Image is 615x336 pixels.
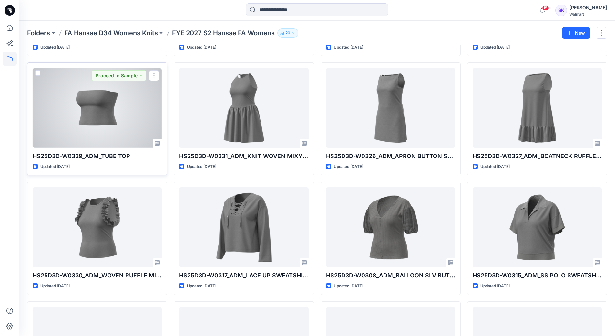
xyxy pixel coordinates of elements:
[473,271,602,280] p: HS25D3D-W0315_ADM_SS POLO SWEATSHIRT
[473,187,602,267] a: HS25D3D-W0315_ADM_SS POLO SWEATSHIRT
[555,5,567,16] div: SK
[569,4,607,12] div: [PERSON_NAME]
[179,152,308,161] p: HS25D3D-W0331_ADM_KNIT WOVEN MIXY DRESS
[33,68,162,148] a: HS25D3D-W0329_ADM_TUBE TOP
[326,187,455,267] a: HS25D3D-W0308_ADM_BALLOON SLV BUTTON FRONT TOP
[542,5,549,11] span: 15
[40,283,70,289] p: Updated [DATE]
[326,152,455,161] p: HS25D3D-W0326_ADM_APRON BUTTON SHIFT DRES
[334,283,363,289] p: Updated [DATE]
[480,163,510,170] p: Updated [DATE]
[326,68,455,148] a: HS25D3D-W0326_ADM_APRON BUTTON SHIFT DRES
[64,28,158,38] a: FA Hansae D34 Womens Knits
[179,68,308,148] a: HS25D3D-W0331_ADM_KNIT WOVEN MIXY DRESS
[569,12,607,16] div: Walmart
[285,29,290,37] p: 20
[187,283,216,289] p: Updated [DATE]
[473,152,602,161] p: HS25D3D-W0327_ADM_BOATNECK RUFFLE MIXY MINI DRESS
[187,163,216,170] p: Updated [DATE]
[326,271,455,280] p: HS25D3D-W0308_ADM_BALLOON SLV BUTTON FRONT TOP
[27,28,50,38] a: Folders
[33,271,162,280] p: HS25D3D-W0330_ADM_WOVEN RUFFLE MIXY TANK
[40,44,70,51] p: Updated [DATE]
[179,187,308,267] a: HS25D3D-W0317_ADM_LACE UP SWEATSHIRT
[334,163,363,170] p: Updated [DATE]
[480,283,510,289] p: Updated [DATE]
[179,271,308,280] p: HS25D3D-W0317_ADM_LACE UP SWEATSHIRT
[473,68,602,148] a: HS25D3D-W0327_ADM_BOATNECK RUFFLE MIXY MINI DRESS
[480,44,510,51] p: Updated [DATE]
[187,44,216,51] p: Updated [DATE]
[277,28,298,38] button: 20
[33,152,162,161] p: HS25D3D-W0329_ADM_TUBE TOP
[172,28,275,38] p: FYE 2027 S2 Hansae FA Womens
[334,44,363,51] p: Updated [DATE]
[562,27,590,39] button: New
[40,163,70,170] p: Updated [DATE]
[33,187,162,267] a: HS25D3D-W0330_ADM_WOVEN RUFFLE MIXY TANK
